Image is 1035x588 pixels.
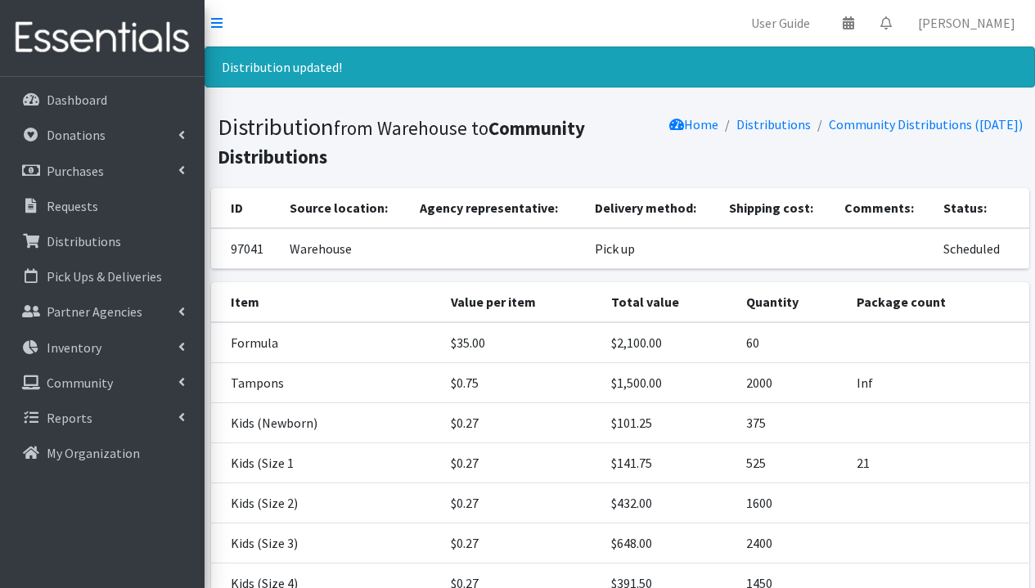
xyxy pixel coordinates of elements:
div: Distribution updated! [205,47,1035,88]
p: My Organization [47,445,140,461]
small: from Warehouse to [218,116,585,168]
p: Partner Agencies [47,303,142,320]
th: Delivery method: [585,188,719,228]
th: Total value [601,282,736,322]
a: Partner Agencies [7,295,198,328]
td: Warehouse [280,228,411,269]
td: $101.25 [601,403,736,443]
td: $648.00 [601,523,736,563]
th: Shipping cost: [719,188,835,228]
a: Distributions [736,116,811,132]
th: Status: [934,188,1028,228]
th: Value per item [441,282,602,322]
th: Agency representative: [410,188,585,228]
p: Dashboard [47,92,107,108]
a: Home [669,116,718,132]
td: $0.27 [441,443,602,483]
p: Donations [47,127,106,143]
b: Community Distributions [218,116,585,168]
td: Formula [211,322,441,363]
td: $0.27 [441,483,602,523]
td: $2,100.00 [601,322,736,363]
td: Kids (Newborn) [211,403,441,443]
a: My Organization [7,437,198,469]
td: $0.27 [441,523,602,563]
p: Requests [47,198,98,214]
img: HumanEssentials [7,11,198,65]
td: Tampons [211,363,441,403]
a: Donations [7,119,198,151]
td: 21 [847,443,1029,483]
th: ID [211,188,280,228]
td: 375 [736,403,847,443]
td: Kids (Size 1 [211,443,441,483]
a: Requests [7,190,198,222]
td: Pick up [585,228,719,269]
a: [PERSON_NAME] [905,7,1028,39]
a: Community [7,366,198,399]
td: $1,500.00 [601,363,736,403]
td: Scheduled [934,228,1028,269]
th: Item [211,282,441,322]
td: Kids (Size 3) [211,523,441,563]
td: 2000 [736,363,847,403]
th: Quantity [736,282,847,322]
a: Community Distributions ([DATE]) [829,116,1023,132]
a: Purchases [7,155,198,187]
th: Source location: [280,188,411,228]
td: Inf [847,363,1029,403]
td: 1600 [736,483,847,523]
td: 97041 [211,228,280,269]
a: Inventory [7,331,198,364]
td: 60 [736,322,847,363]
th: Package count [847,282,1029,322]
p: Purchases [47,163,104,179]
td: $0.27 [441,403,602,443]
td: Kids (Size 2) [211,483,441,523]
td: $141.75 [601,443,736,483]
p: Reports [47,410,92,426]
th: Comments: [835,188,934,228]
a: Dashboard [7,83,198,116]
td: 525 [736,443,847,483]
a: User Guide [738,7,823,39]
a: Distributions [7,225,198,258]
td: $432.00 [601,483,736,523]
td: $0.75 [441,363,602,403]
a: Reports [7,402,198,434]
p: Community [47,375,113,391]
p: Distributions [47,233,121,249]
a: Pick Ups & Deliveries [7,260,198,293]
td: 2400 [736,523,847,563]
h1: Distribution [218,113,614,169]
p: Inventory [47,339,101,356]
p: Pick Ups & Deliveries [47,268,162,285]
td: $35.00 [441,322,602,363]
